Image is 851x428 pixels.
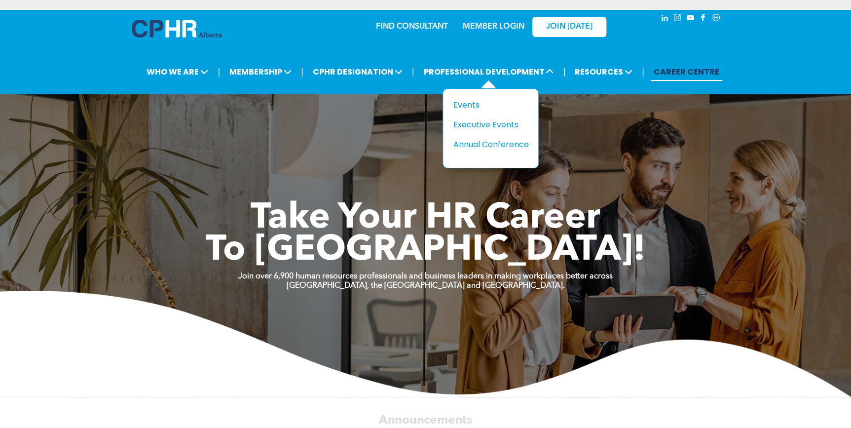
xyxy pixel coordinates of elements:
[310,63,406,81] span: CPHR DESIGNATION
[251,201,600,236] span: Take Your HR Career
[301,62,303,82] li: |
[463,23,524,31] a: MEMBER LOGIN
[287,282,565,290] strong: [GEOGRAPHIC_DATA], the [GEOGRAPHIC_DATA] and [GEOGRAPHIC_DATA].
[238,272,613,280] strong: Join over 6,900 human resources professionals and business leaders in making workplaces better ac...
[376,23,448,31] a: FIND CONSULTANT
[218,62,220,82] li: |
[563,62,565,82] li: |
[453,118,521,131] div: Executive Events
[132,20,222,38] img: A blue and white logo for cp alberta
[711,12,722,26] a: Social network
[453,99,521,111] div: Events
[206,233,646,269] span: To [GEOGRAPHIC_DATA]!
[420,63,556,81] span: PROFESSIONAL DEVELOPMENT
[546,22,592,32] span: JOIN [DATE]
[698,12,709,26] a: facebook
[660,12,670,26] a: linkedin
[453,99,528,111] a: Events
[642,62,644,82] li: |
[453,138,521,151] div: Annual Conference
[226,63,295,81] span: MEMBERSHIP
[651,63,722,81] a: CAREER CENTRE
[412,62,414,82] li: |
[144,63,211,81] span: WHO WE ARE
[532,17,606,37] a: JOIN [DATE]
[685,12,696,26] a: youtube
[572,63,635,81] span: RESOURCES
[453,138,528,151] a: Annual Conference
[453,118,528,131] a: Executive Events
[379,414,472,426] span: Announcements
[672,12,683,26] a: instagram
